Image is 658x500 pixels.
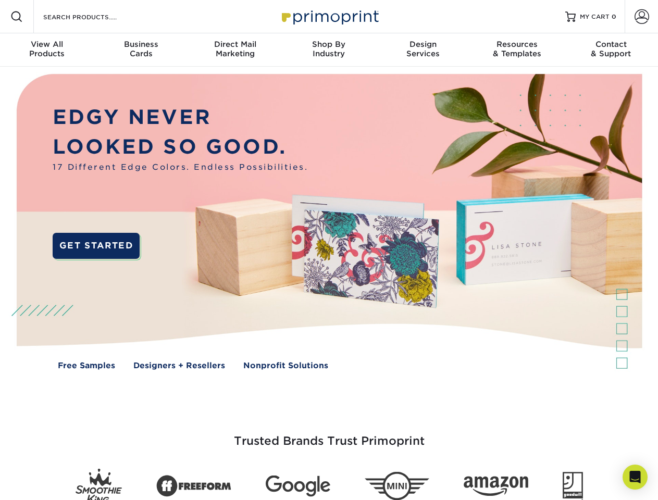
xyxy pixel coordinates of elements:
img: Google [266,476,330,497]
img: Amazon [464,477,528,496]
div: Marketing [188,40,282,58]
p: LOOKED SO GOOD. [53,132,308,162]
span: 17 Different Edge Colors. Endless Possibilities. [53,161,308,173]
input: SEARCH PRODUCTS..... [42,10,144,23]
div: Industry [282,40,376,58]
a: Shop ByIndustry [282,33,376,67]
span: Resources [470,40,564,49]
span: 0 [612,13,616,20]
span: Business [94,40,188,49]
a: Direct MailMarketing [188,33,282,67]
span: Design [376,40,470,49]
div: Open Intercom Messenger [623,465,648,490]
div: Cards [94,40,188,58]
h3: Trusted Brands Trust Primoprint [24,409,634,460]
a: GET STARTED [53,233,140,259]
a: Contact& Support [564,33,658,67]
a: Designers + Resellers [133,360,225,372]
a: Nonprofit Solutions [243,360,328,372]
a: DesignServices [376,33,470,67]
p: EDGY NEVER [53,103,308,132]
div: & Templates [470,40,564,58]
iframe: Google Customer Reviews [3,468,89,496]
span: Shop By [282,40,376,49]
img: Primoprint [277,5,381,28]
span: MY CART [580,12,610,21]
img: Goodwill [563,472,583,500]
div: Services [376,40,470,58]
span: Contact [564,40,658,49]
a: Resources& Templates [470,33,564,67]
div: & Support [564,40,658,58]
a: BusinessCards [94,33,188,67]
span: Direct Mail [188,40,282,49]
a: Free Samples [58,360,115,372]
